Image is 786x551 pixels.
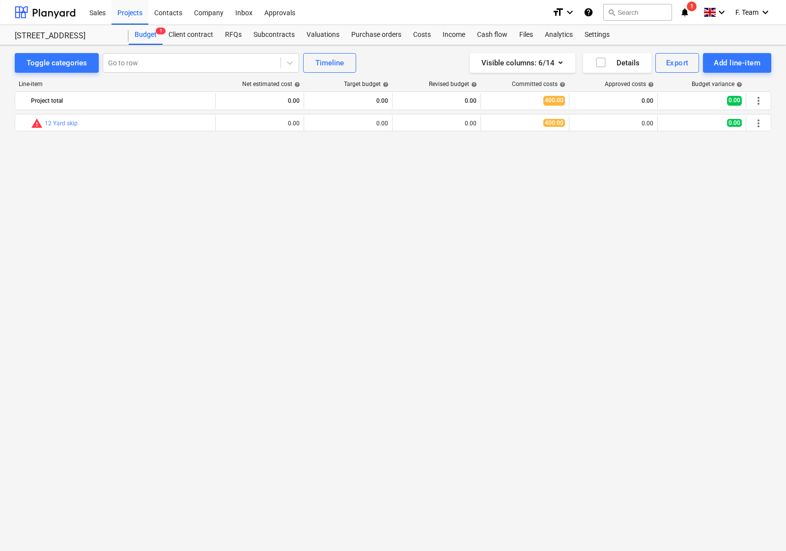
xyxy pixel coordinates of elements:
[219,25,248,45] a: RFQs
[543,119,565,127] span: 400.00
[129,25,163,45] div: Budget
[301,25,345,45] a: Valuations
[737,504,786,551] iframe: Chat Widget
[734,82,742,87] span: help
[646,82,654,87] span: help
[45,120,78,127] a: 12 Yard skip
[308,120,388,127] div: 0.00
[481,57,563,69] div: Visible columns : 6/14
[564,6,576,18] i: keyboard_arrow_down
[692,81,742,87] div: Budget variance
[714,57,760,69] div: Add line-item
[163,25,219,45] a: Client contract
[429,81,477,87] div: Revised budget
[558,82,565,87] span: help
[407,25,437,45] a: Costs
[31,117,43,129] span: Committed costs exceed revised budget
[220,120,300,127] div: 0.00
[727,119,742,127] span: 0.00
[471,25,513,45] a: Cash flow
[584,6,593,18] i: Knowledge base
[315,57,344,69] div: Timeline
[248,25,301,45] a: Subcontracts
[15,31,117,41] div: [STREET_ADDRESS]
[396,93,477,109] div: 0.00
[703,53,771,73] button: Add line-item
[539,25,579,45] a: Analytics
[292,82,300,87] span: help
[716,6,728,18] i: keyboard_arrow_down
[512,81,565,87] div: Committed costs
[680,6,690,18] i: notifications
[603,4,672,21] button: Search
[605,81,654,87] div: Approved costs
[470,53,575,73] button: Visible columns:6/14
[156,28,166,34] span: 1
[579,25,616,45] a: Settings
[666,57,689,69] div: Export
[437,25,471,45] a: Income
[735,8,758,16] span: F. Team
[27,57,87,69] div: Toggle categories
[727,96,742,105] span: 0.00
[129,25,163,45] a: Budget1
[15,81,216,87] div: Line-item
[573,120,653,127] div: 0.00
[608,8,616,16] span: search
[753,117,764,129] span: More actions
[15,53,99,73] button: Toggle categories
[308,93,388,109] div: 0.00
[381,82,389,87] span: help
[396,120,477,127] div: 0.00
[344,81,389,87] div: Target budget
[595,57,640,69] div: Details
[655,53,700,73] button: Export
[753,95,764,107] span: More actions
[759,6,771,18] i: keyboard_arrow_down
[31,93,211,109] div: Project total
[552,6,564,18] i: format_size
[513,25,539,45] a: Files
[573,93,653,109] div: 0.00
[220,93,300,109] div: 0.00
[583,53,651,73] button: Details
[242,81,300,87] div: Net estimated cost
[687,1,697,11] span: 1
[543,96,565,105] span: 400.00
[303,53,356,73] button: Timeline
[345,25,407,45] a: Purchase orders
[469,82,477,87] span: help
